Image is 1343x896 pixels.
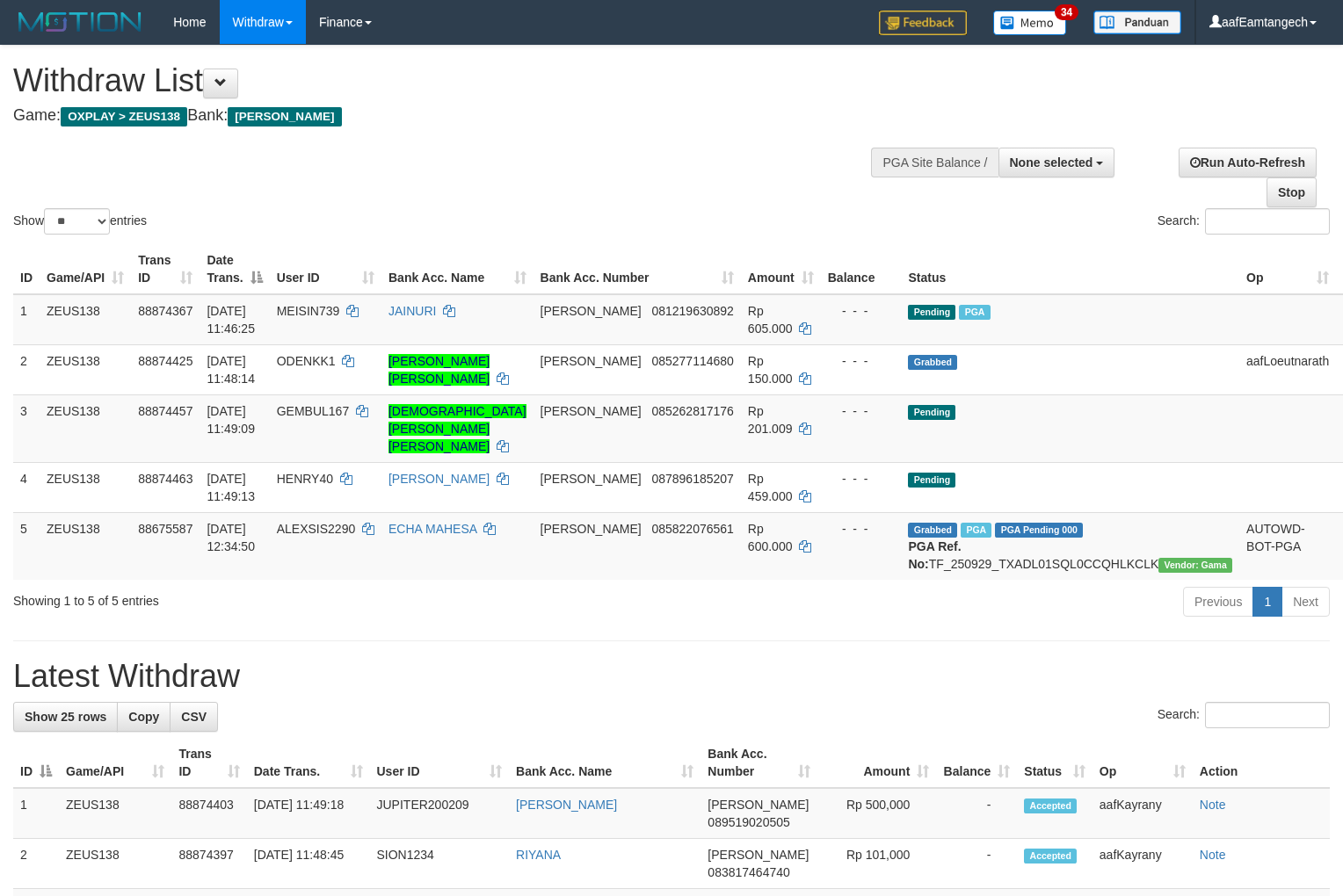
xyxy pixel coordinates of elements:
[1205,208,1330,235] input: Search:
[741,244,821,294] th: Amount: activate to sort column ascending
[13,63,878,98] h1: Withdraw List
[1093,839,1193,889] td: aafKayrany
[708,815,789,829] span: Copy 089519020505 to clipboard
[138,472,192,486] span: 88874463
[908,473,955,488] span: Pending
[228,107,341,126] span: [PERSON_NAME]
[516,798,617,812] a: [PERSON_NAME]
[817,738,936,788] th: Amount: activate to sort column ascending
[128,710,159,724] span: Copy
[908,305,955,320] span: Pending
[117,702,171,732] a: Copy
[13,738,59,788] th: ID: activate to sort column descending
[534,244,741,294] th: Bank Acc. Number: activate to sort column ascending
[541,472,642,486] span: [PERSON_NAME]
[388,404,526,453] a: [DEMOGRAPHIC_DATA][PERSON_NAME] [PERSON_NAME]
[871,148,998,177] div: PGA Site Balance /
[277,404,349,418] span: GEMBUL167
[171,738,246,788] th: Trans ID: activate to sort column ascending
[207,472,255,503] span: [DATE] 11:49:13
[247,839,370,889] td: [DATE] 11:48:45
[1093,788,1193,839] td: aafKayrany
[13,585,547,610] div: Showing 1 to 5 of 5 entries
[828,302,895,320] div: - - -
[1158,558,1232,573] span: Vendor URL: https://trx31.1velocity.biz
[828,402,895,420] div: - - -
[541,522,642,536] span: [PERSON_NAME]
[138,404,192,418] span: 88874457
[13,839,59,889] td: 2
[59,788,171,839] td: ZEUS138
[651,472,733,486] span: Copy 087896185207 to clipboard
[1010,155,1093,170] span: None selected
[13,462,40,512] td: 4
[651,354,733,368] span: Copy 085277114680 to clipboard
[1093,738,1193,788] th: Op: activate to sort column ascending
[270,244,381,294] th: User ID: activate to sort column ascending
[748,404,793,436] span: Rp 201.009
[1179,148,1317,177] a: Run Auto-Refresh
[1017,738,1093,788] th: Status: activate to sort column ascending
[171,839,246,889] td: 88874397
[708,798,809,812] span: [PERSON_NAME]
[370,839,510,889] td: SION1234
[1093,11,1181,34] img: panduan.png
[817,788,936,839] td: Rp 500,000
[207,404,255,436] span: [DATE] 11:49:09
[207,522,255,553] span: [DATE] 12:34:50
[993,11,1067,35] img: Button%20Memo.svg
[748,522,793,553] span: Rp 600.000
[277,354,336,368] span: ODENKK1
[13,512,40,580] td: 5
[171,788,246,839] td: 88874403
[170,702,218,732] a: CSV
[388,472,490,486] a: [PERSON_NAME]
[541,354,642,368] span: [PERSON_NAME]
[13,208,147,235] label: Show entries
[708,865,789,879] span: Copy 083817464740 to clipboard
[13,294,40,345] td: 1
[1281,587,1330,617] a: Next
[1024,798,1077,813] span: Accepted
[959,305,990,320] span: Marked by aafanarl
[651,304,733,318] span: Copy 081219630892 to clipboard
[998,148,1115,177] button: None selected
[1024,849,1077,863] span: Accepted
[13,659,1330,694] h1: Latest Withdraw
[879,11,967,35] img: Feedback.jpg
[207,354,255,386] span: [DATE] 11:48:14
[131,244,200,294] th: Trans ID: activate to sort column ascending
[908,355,957,370] span: Grabbed
[138,522,192,536] span: 88675587
[936,738,1017,788] th: Balance: activate to sort column ascending
[370,788,510,839] td: JUPITER200209
[748,472,793,503] span: Rp 459.000
[901,244,1239,294] th: Status
[200,244,269,294] th: Date Trans.: activate to sort column descending
[181,710,207,724] span: CSV
[40,244,131,294] th: Game/API: activate to sort column ascending
[908,523,957,538] span: Grabbed
[1252,587,1282,617] a: 1
[40,294,131,345] td: ZEUS138
[748,304,793,336] span: Rp 605.000
[821,244,902,294] th: Balance
[370,738,510,788] th: User ID: activate to sort column ascending
[207,304,255,336] span: [DATE] 11:46:25
[651,404,733,418] span: Copy 085262817176 to clipboard
[828,470,895,488] div: - - -
[1200,848,1226,862] a: Note
[59,738,171,788] th: Game/API: activate to sort column ascending
[25,710,106,724] span: Show 25 rows
[901,512,1239,580] td: TF_250929_TXADL01SQL0CCQHLKCLK
[828,520,895,538] div: - - -
[936,839,1017,889] td: -
[1055,4,1078,20] span: 34
[388,522,476,536] a: ECHA MAHESA
[40,462,131,512] td: ZEUS138
[961,523,991,538] span: Marked by aafpengsreynich
[1200,798,1226,812] a: Note
[247,788,370,839] td: [DATE] 11:49:18
[13,702,118,732] a: Show 25 rows
[40,344,131,394] td: ZEUS138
